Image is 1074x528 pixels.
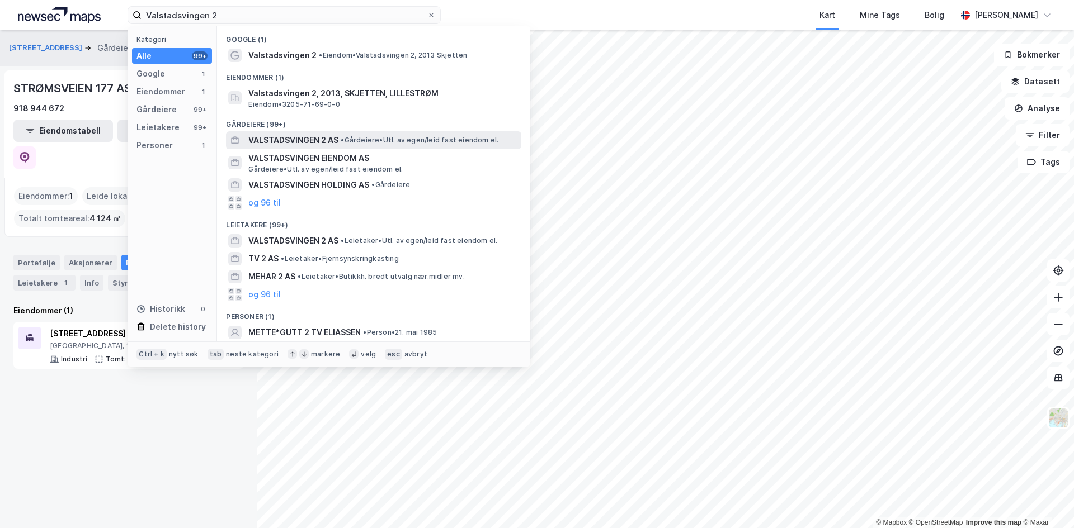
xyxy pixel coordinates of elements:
span: 4 124 ㎡ [89,212,121,225]
div: velg [361,350,376,359]
span: METTE*GUTT 2 TV ELIASSEN [248,326,361,339]
span: Gårdeiere • Utl. av egen/leid fast eiendom el. [341,136,498,145]
div: Bolig [925,8,944,22]
span: Eiendom • Valstadsvingen 2, 2013 Skjetten [319,51,467,60]
span: Leietaker • Fjernsynskringkasting [281,254,398,263]
div: Kart [819,8,835,22]
button: og 96 til [248,196,281,210]
span: • [371,180,375,189]
div: Portefølje [13,255,60,270]
span: Leietaker • Butikkh. bredt utvalg nær.midler mv. [298,272,464,281]
span: Gårdeiere • Utl. av egen/leid fast eiendom el. [248,165,403,174]
div: Eiendommer (1) [217,64,530,84]
div: esc [385,349,402,360]
span: TV 2 AS [248,252,279,265]
div: 1 [60,277,71,288]
iframe: Chat Widget [1018,474,1074,528]
div: 1 [199,141,208,150]
button: Leietakertabell [117,120,217,142]
div: Google (1) [217,26,530,46]
div: 99+ [192,105,208,114]
div: Styret [108,275,154,291]
div: Eiendommer (1) [13,304,244,317]
div: Gårdeiere (99+) [217,111,530,131]
div: 918 944 672 [13,102,64,115]
div: Industri [61,355,88,364]
div: Info [80,275,103,291]
a: Mapbox [876,519,907,526]
div: 0 [199,305,208,313]
div: Leietakere (99+) [217,212,530,232]
button: Datasett [1001,70,1070,93]
div: Eiendommer : [14,187,78,205]
div: nytt søk [169,350,199,359]
a: OpenStreetMap [909,519,963,526]
button: Filter [1016,124,1070,146]
a: Improve this map [966,519,1021,526]
div: Eiendommer [121,255,190,270]
div: Historikk [136,302,185,316]
div: Kategori [136,35,212,44]
span: Gårdeiere [371,180,410,189]
div: Ctrl + k [136,349,167,360]
div: Leietakere [13,275,76,291]
div: 1 [199,69,208,78]
button: Bokmerker [994,44,1070,66]
div: Aksjonærer [64,255,117,270]
button: Eiendomstabell [13,120,113,142]
div: Alle [136,49,152,63]
span: VALSTADSVINGEN HOLDING AS [248,178,369,192]
span: VALSTADSVINGEN 2 AS [248,134,338,147]
span: VALSTADSVINGEN EIENDOM AS [248,151,517,165]
span: Eiendom • 3205-71-69-0-0 [248,100,340,109]
input: Søk på adresse, matrikkel, gårdeiere, leietakere eller personer [142,7,427,23]
div: Personer (1) [217,303,530,324]
div: Gårdeiere [136,103,177,116]
div: markere [311,350,340,359]
div: 99+ [192,123,208,132]
span: • [341,136,344,144]
img: Z [1048,407,1069,429]
span: • [298,272,301,280]
button: [STREET_ADDRESS] [9,42,84,54]
div: Personer [136,139,173,152]
span: • [341,236,344,245]
span: Person • 21. mai 1985 [363,328,437,337]
div: STRØMSVEIEN 177 AS [13,79,133,97]
div: 1 [199,87,208,96]
div: 99+ [192,51,208,60]
button: Tags [1018,151,1070,173]
div: Totalt tomteareal : [14,210,125,227]
span: • [319,51,322,59]
div: Delete history [150,320,206,334]
div: Tomt: 4 124 ㎡ [106,355,157,364]
img: logo.a4113a55bc3d86da70a041830d287a7e.svg [18,7,101,23]
div: avbryt [404,350,427,359]
div: [STREET_ADDRESS] [50,327,213,340]
span: VALSTADSVINGEN 2 AS [248,234,338,248]
span: Valstadsvingen 2, 2013, SKJETTEN, LILLESTRØM [248,87,517,100]
div: tab [208,349,224,360]
span: • [363,328,366,336]
div: Gårdeier [97,41,131,55]
span: Valstadsvingen 2 [248,49,317,62]
span: Leietaker • Utl. av egen/leid fast eiendom el. [341,236,497,245]
div: Eiendommer [136,85,185,98]
span: • [281,254,284,263]
button: og 96 til [248,288,281,301]
button: Analyse [1005,97,1070,120]
span: MEHAR 2 AS [248,270,295,283]
div: Leide lokasjoner : [82,187,162,205]
div: Mine Tags [860,8,900,22]
div: Google [136,67,165,80]
div: [GEOGRAPHIC_DATA], 139/152 [50,341,213,350]
div: [PERSON_NAME] [974,8,1038,22]
div: Leietakere [136,121,180,134]
div: neste kategori [226,350,279,359]
span: 1 [69,189,73,203]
